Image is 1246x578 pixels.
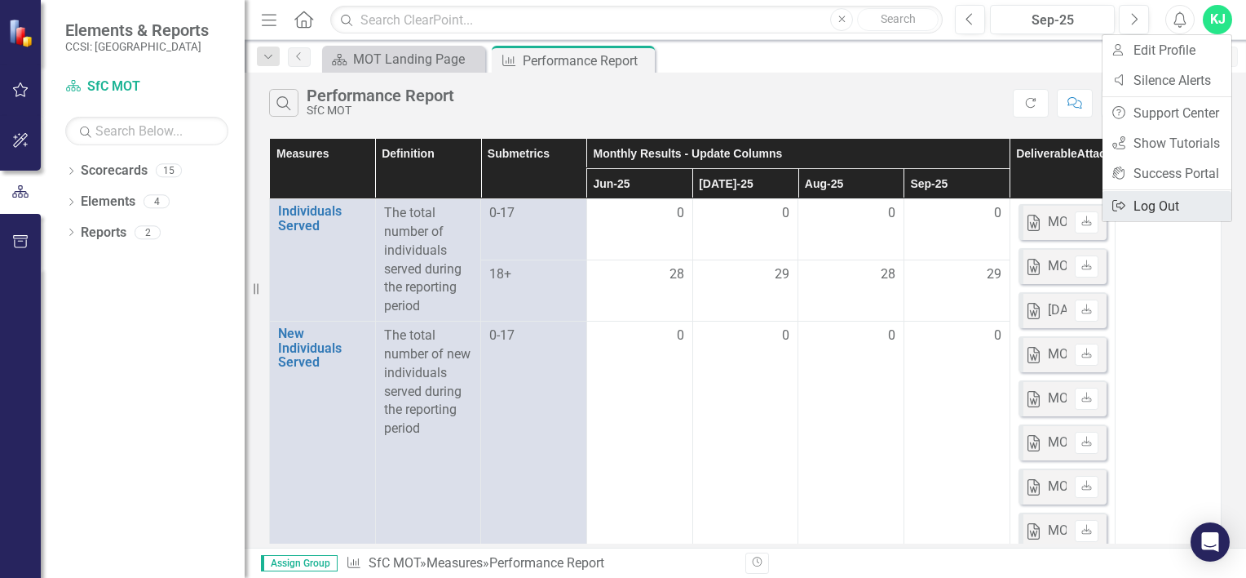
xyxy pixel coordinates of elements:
[81,224,126,242] a: Reports
[278,327,367,370] a: New Individuals Served
[904,199,1010,260] td: Double-Click to Edit
[489,204,578,223] span: 0-17
[65,78,228,96] a: SfC MOT
[270,199,376,322] td: Double-Click to Edit Right Click for Context Menu
[489,265,578,284] span: 18+
[1102,191,1231,221] a: Log Out
[1048,433,1204,452] div: MOT Narrative [DATE].docx
[782,327,789,345] span: 0
[881,265,895,284] span: 28
[586,199,692,260] td: Double-Click to Edit
[307,87,454,104] div: Performance Report
[994,327,1001,345] span: 0
[523,51,651,71] div: Performance Report
[81,193,135,211] a: Elements
[144,195,170,209] div: 4
[782,204,789,223] span: 0
[677,204,684,223] span: 0
[261,555,338,571] span: Assign Group
[278,204,367,233] a: Individuals Served
[1048,522,1204,540] div: MOT Narrative [DATE].docx
[1102,128,1231,158] a: Show Tutorials
[677,327,684,345] span: 0
[904,260,1010,322] td: Double-Click to Edit
[1203,5,1232,34] button: KJ
[384,327,473,438] p: The total number of new individuals served during the reporting period
[775,265,789,284] span: 29
[1102,158,1231,189] a: Success Portal
[307,104,454,117] div: SfC MOT
[586,260,692,322] td: Double-Click to Edit
[996,11,1109,30] div: Sep-25
[1048,389,1204,408] div: MOT Narrative [DATE].docx
[1102,98,1231,128] a: Support Center
[1048,345,1231,364] div: MOT June Narrative 2025 .docx
[669,265,684,284] span: 28
[990,5,1115,34] button: Sep-25
[326,49,481,69] a: MOT Landing Page
[353,49,481,69] div: MOT Landing Page
[692,199,798,260] td: Double-Click to Edit
[156,164,182,178] div: 15
[692,260,798,322] td: Double-Click to Edit
[384,204,473,316] p: The total number of individuals served during the reporting period
[798,199,904,260] td: Double-Click to Edit
[65,20,209,40] span: Elements & Reports
[346,554,733,573] div: » »
[1048,301,1203,320] div: [DATE] Narrative MOT.docx
[798,260,904,322] td: Double-Click to Edit
[65,117,228,145] input: Search Below...
[888,204,895,223] span: 0
[1102,35,1231,65] a: Edit Profile
[65,40,209,53] small: CCSI: [GEOGRAPHIC_DATA]
[330,6,943,34] input: Search ClearPoint...
[426,555,483,571] a: Measures
[1102,65,1231,96] a: Silence Alerts
[1048,257,1204,276] div: MOT Narrative [DATE].docx
[81,162,148,180] a: Scorecards
[489,555,604,571] div: Performance Report
[8,19,37,47] img: ClearPoint Strategy
[857,8,939,31] button: Search
[987,265,1001,284] span: 29
[1191,522,1230,562] div: Open Intercom Messenger
[489,327,578,345] span: 0-17
[881,12,916,25] span: Search
[888,327,895,345] span: 0
[994,204,1001,223] span: 0
[1048,478,1208,496] div: MOT Narrative [DATE] .docx
[135,225,161,239] div: 2
[369,555,420,571] a: SfC MOT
